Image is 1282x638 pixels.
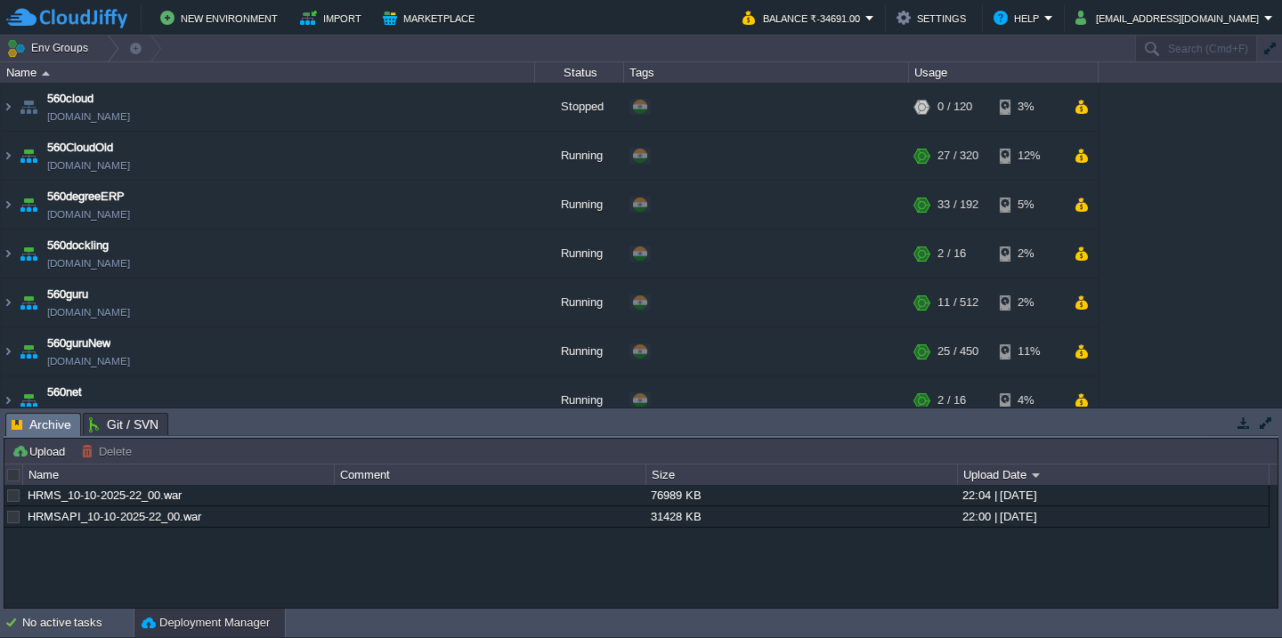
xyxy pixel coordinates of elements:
button: [EMAIL_ADDRESS][DOMAIN_NAME] [1075,7,1264,28]
img: AMDAwAAAACH5BAEAAAAALAAAAAABAAEAAAICRAEAOw== [16,181,41,229]
div: Size [647,464,957,485]
div: Status [536,62,623,83]
button: Balance ₹-34691.00 [742,7,865,28]
div: 22:00 | [DATE] [958,506,1268,527]
a: 560dockling [47,237,109,254]
div: 2% [1000,230,1058,278]
button: Deployment Manager [142,614,270,632]
div: 4% [1000,376,1058,424]
div: Name [24,464,334,485]
img: AMDAwAAAACH5BAEAAAAALAAAAAABAAEAAAICRAEAOw== [16,83,41,131]
img: AMDAwAAAACH5BAEAAAAALAAAAAABAAEAAAICRAEAOw== [1,327,15,376]
img: AMDAwAAAACH5BAEAAAAALAAAAAABAAEAAAICRAEAOw== [16,279,41,327]
div: 2 / 16 [937,376,966,424]
div: No active tasks [22,609,134,637]
img: AMDAwAAAACH5BAEAAAAALAAAAAABAAEAAAICRAEAOw== [1,132,15,180]
a: [DOMAIN_NAME] [47,206,130,223]
div: 25 / 450 [937,327,978,376]
button: Upload [12,443,70,459]
div: 76989 KB [646,485,956,505]
div: Comment [336,464,645,485]
button: Env Groups [6,36,94,61]
div: Running [535,376,624,424]
img: AMDAwAAAACH5BAEAAAAALAAAAAABAAEAAAICRAEAOw== [1,230,15,278]
div: Usage [910,62,1098,83]
span: [DOMAIN_NAME] [47,254,130,272]
button: Help [994,7,1044,28]
div: 5% [1000,181,1058,229]
div: Running [535,132,624,180]
div: 2 / 16 [937,230,966,278]
img: AMDAwAAAACH5BAEAAAAALAAAAAABAAEAAAICRAEAOw== [16,327,41,376]
a: 560net [47,384,82,401]
img: AMDAwAAAACH5BAEAAAAALAAAAAABAAEAAAICRAEAOw== [16,376,41,424]
div: Tags [625,62,908,83]
button: Delete [81,443,137,459]
div: 11% [1000,327,1058,376]
div: 12% [1000,132,1058,180]
span: Archive [12,414,71,436]
a: 560guru [47,286,88,303]
a: [DOMAIN_NAME] [47,303,130,321]
div: Running [535,181,624,229]
div: Upload Date [959,464,1269,485]
img: AMDAwAAAACH5BAEAAAAALAAAAAABAAEAAAICRAEAOw== [16,230,41,278]
a: 560degreeERP [47,188,125,206]
a: [DOMAIN_NAME] [47,108,130,125]
a: 560CloudOld [47,139,113,157]
div: 22:04 | [DATE] [958,485,1268,505]
div: 0 / 120 [937,83,972,131]
div: Running [535,230,624,278]
a: HRMS_10-10-2025-22_00.war [28,489,182,502]
div: Running [535,327,624,376]
a: [DOMAIN_NAME] [47,157,130,174]
div: 3% [1000,83,1058,131]
div: 2% [1000,279,1058,327]
span: Git / SVN [89,414,158,435]
img: AMDAwAAAACH5BAEAAAAALAAAAAABAAEAAAICRAEAOw== [1,181,15,229]
img: CloudJiffy [6,7,127,29]
img: AMDAwAAAACH5BAEAAAAALAAAAAABAAEAAAICRAEAOw== [1,279,15,327]
button: Marketplace [383,7,480,28]
a: [DOMAIN_NAME] [47,352,130,370]
a: 560guruNew [47,335,110,352]
img: AMDAwAAAACH5BAEAAAAALAAAAAABAAEAAAICRAEAOw== [1,83,15,131]
div: 27 / 320 [937,132,978,180]
button: Settings [897,7,971,28]
a: [DOMAIN_NAME] [47,401,130,419]
div: Running [535,279,624,327]
div: Name [2,62,534,83]
a: HRMSAPI_10-10-2025-22_00.war [28,510,201,523]
img: AMDAwAAAACH5BAEAAAAALAAAAAABAAEAAAICRAEAOw== [16,132,41,180]
div: Stopped [535,83,624,131]
button: New Environment [160,7,283,28]
div: 11 / 512 [937,279,978,327]
div: 33 / 192 [937,181,978,229]
img: AMDAwAAAACH5BAEAAAAALAAAAAABAAEAAAICRAEAOw== [1,376,15,424]
img: AMDAwAAAACH5BAEAAAAALAAAAAABAAEAAAICRAEAOw== [42,71,50,76]
div: 31428 KB [646,506,956,527]
a: 560cloud [47,90,93,108]
button: Import [300,7,367,28]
